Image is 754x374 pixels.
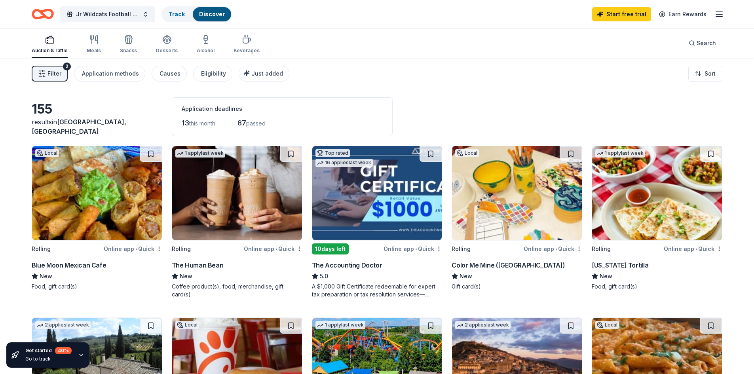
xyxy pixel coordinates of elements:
[239,66,289,82] button: Just added
[32,146,162,290] a: Image for Blue Moon Mexican CafeLocalRollingOnline app•QuickBlue Moon Mexican CafeNewFood, gift c...
[169,11,185,17] a: Track
[47,69,61,78] span: Filter
[74,66,145,82] button: Application methods
[595,321,619,329] div: Local
[312,243,349,254] div: 10 days left
[320,271,328,281] span: 5.0
[592,146,722,290] a: Image for California Tortilla1 applylast weekRollingOnline app•Quick[US_STATE] TortillaNewFood, g...
[156,32,178,58] button: Desserts
[32,32,68,58] button: Auction & raffle
[87,47,101,54] div: Meals
[312,146,443,298] a: Image for The Accounting DoctorTop rated16 applieslast week10days leftOnline app•QuickThe Account...
[172,260,223,270] div: The Human Bean
[592,244,611,254] div: Rolling
[32,244,51,254] div: Rolling
[592,7,651,21] a: Start free trial
[275,246,277,252] span: •
[172,283,302,298] div: Coffee product(s), food, merchandise, gift card(s)
[697,38,716,48] span: Search
[455,149,479,157] div: Local
[600,271,612,281] span: New
[452,283,582,290] div: Gift card(s)
[25,356,72,362] div: Go to track
[592,260,648,270] div: [US_STATE] Tortilla
[592,283,722,290] div: Food, gift card(s)
[172,244,191,254] div: Rolling
[87,32,101,58] button: Meals
[161,6,232,22] button: TrackDiscover
[695,246,697,252] span: •
[175,321,199,329] div: Local
[160,69,180,78] div: Causes
[682,35,722,51] button: Search
[175,149,225,158] div: 1 apply last week
[35,321,91,329] div: 2 applies last week
[237,119,246,127] span: 87
[199,11,225,17] a: Discover
[315,159,373,167] div: 16 applies last week
[32,66,68,82] button: Filter2
[32,5,54,23] a: Home
[592,146,722,240] img: Image for California Tortilla
[654,7,711,21] a: Earn Rewards
[415,246,417,252] span: •
[312,283,443,298] div: A $1,000 Gift Certificate redeemable for expert tax preparation or tax resolution services—recipi...
[688,66,722,82] button: Sort
[60,6,155,22] button: Jr Wildcats Football & Cheering Bingo / Tricky Tray
[25,347,72,354] div: Get started
[452,244,471,254] div: Rolling
[32,118,126,135] span: in
[104,244,162,254] div: Online app Quick
[595,149,645,158] div: 1 apply last week
[312,260,382,270] div: The Accounting Doctor
[189,120,215,127] span: this month
[32,146,162,240] img: Image for Blue Moon Mexican Cafe
[555,246,557,252] span: •
[234,32,260,58] button: Beverages
[664,244,722,254] div: Online app Quick
[63,63,71,70] div: 2
[197,32,215,58] button: Alcohol
[452,146,582,290] a: Image for Color Me Mine (Ridgewood)LocalRollingOnline app•QuickColor Me Mine ([GEOGRAPHIC_DATA])N...
[35,149,59,157] div: Local
[40,271,52,281] span: New
[384,244,442,254] div: Online app Quick
[201,69,226,78] div: Eligibility
[197,47,215,54] div: Alcohol
[193,66,232,82] button: Eligibility
[312,146,442,240] img: Image for The Accounting Doctor
[234,47,260,54] div: Beverages
[244,244,302,254] div: Online app Quick
[32,117,162,136] div: results
[315,321,365,329] div: 1 apply last week
[182,119,189,127] span: 13
[32,260,106,270] div: Blue Moon Mexican Cafe
[76,9,139,19] span: Jr Wildcats Football & Cheering Bingo / Tricky Tray
[460,271,472,281] span: New
[120,32,137,58] button: Snacks
[182,104,383,114] div: Application deadlines
[455,321,511,329] div: 2 applies last week
[32,47,68,54] div: Auction & raffle
[82,69,139,78] div: Application methods
[246,120,266,127] span: passed
[152,66,187,82] button: Causes
[156,47,178,54] div: Desserts
[32,101,162,117] div: 155
[172,146,302,298] a: Image for The Human Bean1 applylast weekRollingOnline app•QuickThe Human BeanNewCoffee product(s)...
[524,244,582,254] div: Online app Quick
[32,118,126,135] span: [GEOGRAPHIC_DATA], [GEOGRAPHIC_DATA]
[452,146,582,240] img: Image for Color Me Mine (Ridgewood)
[55,347,72,354] div: 40 %
[32,283,162,290] div: Food, gift card(s)
[705,69,716,78] span: Sort
[315,149,350,157] div: Top rated
[172,146,302,240] img: Image for The Human Bean
[180,271,192,281] span: New
[251,70,283,77] span: Just added
[452,260,565,270] div: Color Me Mine ([GEOGRAPHIC_DATA])
[135,246,137,252] span: •
[120,47,137,54] div: Snacks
